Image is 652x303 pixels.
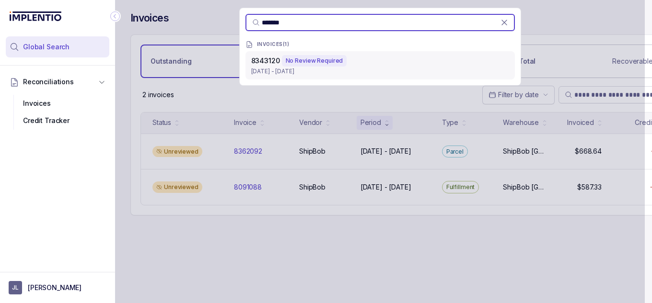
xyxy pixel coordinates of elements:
[28,283,81,292] p: [PERSON_NAME]
[23,77,74,87] span: Reconciliations
[257,42,290,47] p: INVOICES ( 1 )
[9,281,106,294] button: User initials[PERSON_NAME]
[109,11,121,22] div: Collapse Icon
[23,42,70,52] span: Global Search
[6,93,109,132] div: Reconciliations
[13,95,102,112] div: Invoices
[251,67,509,76] p: [DATE] - [DATE]
[13,112,102,129] div: Credit Tracker
[251,56,280,65] span: 8343120
[9,281,22,294] span: User initials
[6,71,109,92] button: Reconciliations
[282,55,347,67] div: No Review Required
